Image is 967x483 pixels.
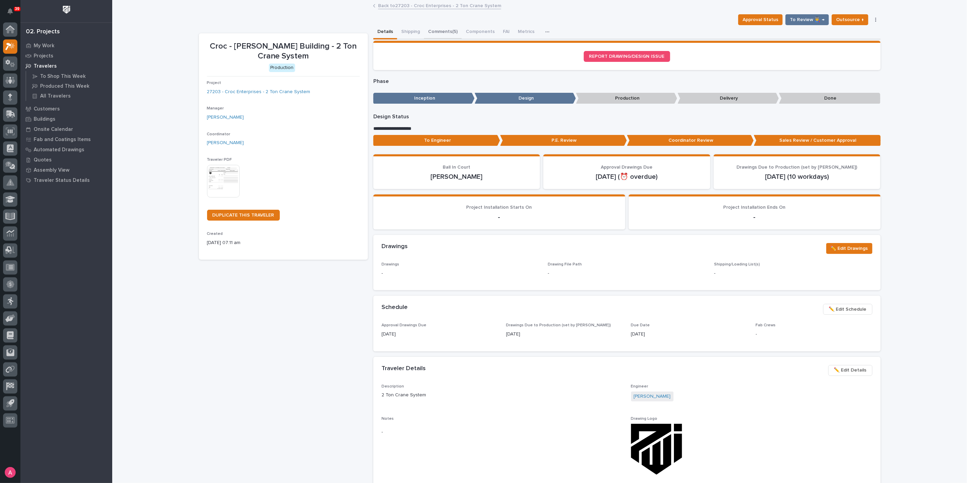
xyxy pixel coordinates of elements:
p: Produced This Week [40,83,89,89]
span: Drawings Due to Production (set by [PERSON_NAME]) [737,165,858,170]
p: Onsite Calendar [34,126,73,133]
p: Projects [34,53,53,59]
p: Assembly View [34,167,69,173]
a: To Shop This Week [26,71,112,81]
h2: Schedule [381,304,408,311]
button: ✏️ Edit Details [828,365,872,376]
p: Quotes [34,157,52,163]
button: Details [373,25,397,39]
div: Notifications39 [9,8,17,19]
p: Buildings [34,116,55,122]
div: 02. Projects [26,28,60,36]
span: REPORT DRAWING/DESIGN ISSUE [589,54,665,59]
p: [DATE] 07:11 am [207,239,360,246]
a: REPORT DRAWING/DESIGN ISSUE [584,51,670,62]
p: - [714,270,872,277]
img: XmoQNYWVP72mnD2DUQN-Q3JQcC-dAsgOxlfw470GnKQ [631,424,682,475]
p: - [637,213,872,221]
p: [DATE] (10 workdays) [722,173,872,181]
span: Engineer [631,384,648,389]
button: Components [462,25,499,39]
p: Design Status [373,114,881,120]
span: Approval Drawings Due [601,165,653,170]
img: Workspace Logo [60,3,73,16]
span: Drawings [381,262,399,266]
p: [DATE] (⏰ overdue) [552,173,702,181]
p: Customers [34,106,60,112]
button: ✏️ Edit Schedule [823,304,872,315]
p: [DATE] [506,331,623,338]
a: Onsite Calendar [20,124,112,134]
span: Manager [207,106,224,110]
p: Done [779,93,880,104]
span: Description [381,384,404,389]
p: Design [475,93,576,104]
button: Outsource ↑ [832,14,868,25]
span: ✏️ Edit Details [834,366,867,374]
span: Outsource ↑ [836,16,864,24]
p: My Work [34,43,54,49]
a: DUPLICATE THIS TRAVELER [207,210,280,221]
p: Coordinator Review [627,135,754,146]
button: ✏️ Edit Drawings [826,243,872,254]
span: Notes [381,417,394,421]
button: Approval Status [738,14,783,25]
span: Drawing File Path [548,262,582,266]
p: Travelers [34,63,57,69]
span: Approval Status [743,16,778,24]
span: Due Date [631,323,650,327]
h2: Drawings [381,243,408,251]
span: Shipping/Loading List(s) [714,262,760,266]
a: Automated Drawings [20,144,112,155]
p: Production [576,93,677,104]
button: To Review 👨‍🏭 → [785,14,829,25]
p: [DATE] [381,331,498,338]
span: Project Installation Starts On [466,205,532,210]
a: Quotes [20,155,112,165]
a: Traveler Status Details [20,175,112,185]
h2: Traveler Details [381,365,426,373]
a: My Work [20,40,112,51]
a: Produced This Week [26,81,112,91]
a: [PERSON_NAME] [207,139,244,146]
p: To Shop This Week [40,73,86,80]
a: Back to27203 - Croc Enterprises - 2 Ton Crane System [378,1,501,9]
span: Project Installation Ends On [724,205,786,210]
a: Projects [20,51,112,61]
a: Assembly View [20,165,112,175]
span: Drawing Logo [631,417,658,421]
p: Traveler Status Details [34,177,90,184]
span: DUPLICATE THIS TRAVELER [213,213,274,218]
a: Travelers [20,61,112,71]
div: Production [269,64,295,72]
p: - [381,270,540,277]
button: Comments (5) [424,25,462,39]
p: Delivery [678,93,779,104]
p: All Travelers [40,93,71,99]
p: - [381,429,623,436]
p: [DATE] [631,331,748,338]
p: Automated Drawings [34,147,84,153]
p: Fab and Coatings Items [34,137,91,143]
button: FAI [499,25,514,39]
p: - [548,270,549,277]
a: Fab and Coatings Items [20,134,112,144]
a: 27203 - Croc Enterprises - 2 Ton Crane System [207,88,310,96]
span: Fab Crews [756,323,776,327]
span: Created [207,232,223,236]
p: - [381,213,617,221]
button: users-avatar [3,465,17,480]
p: Sales Review / Customer Approval [754,135,881,146]
span: Ball In Court [443,165,471,170]
p: - [756,331,872,338]
p: To Engineer [373,135,500,146]
button: Shipping [397,25,424,39]
p: Croc - [PERSON_NAME] Building - 2 Ton Crane System [207,41,360,61]
span: To Review 👨‍🏭 → [790,16,825,24]
p: 39 [15,6,19,11]
button: Notifications [3,4,17,18]
a: All Travelers [26,91,112,101]
span: Coordinator [207,132,231,136]
p: 2 Ton Crane System [381,392,623,399]
span: Approval Drawings Due [381,323,426,327]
